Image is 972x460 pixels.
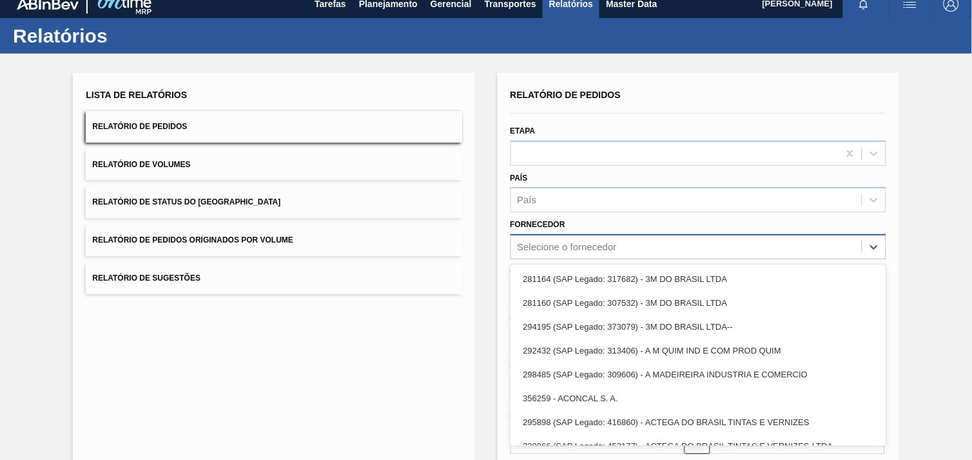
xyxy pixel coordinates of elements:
h1: Relatórios [13,28,242,43]
span: Lista de Relatórios [86,90,187,100]
button: Relatório de Pedidos Originados por Volume [86,225,462,256]
div: 356259 - ACONCAL S. A. [510,386,886,410]
div: 281160 (SAP Legado: 307532) - 3M DO BRASIL LTDA [510,291,886,315]
div: 295898 (SAP Legado: 416860) - ACTEGA DO BRASIL TINTAS E VERNIZES [510,410,886,434]
div: 294195 (SAP Legado: 373079) - 3M DO BRASIL LTDA-- [510,315,886,339]
span: Relatório de Pedidos Originados por Volume [92,235,293,245]
span: Relatório de Pedidos [92,122,187,131]
button: Relatório de Status do [GEOGRAPHIC_DATA] [86,186,462,218]
div: Selecione o fornecedor [518,242,617,253]
div: 320966 (SAP Legado: 452177) - ACTEGA DO BRASIL TINTAS E VERNIZES-LTDA.- [510,434,886,458]
div: 292432 (SAP Legado: 313406) - A M QUIM IND E COM PROD QUIM [510,339,886,363]
button: Relatório de Pedidos [86,111,462,143]
button: Relatório de Volumes [86,149,462,181]
span: Relatório de Status do [GEOGRAPHIC_DATA] [92,197,280,206]
div: 281164 (SAP Legado: 317682) - 3M DO BRASIL LTDA [510,267,886,291]
div: País [518,195,537,206]
label: Fornecedor [510,220,565,229]
label: País [510,174,528,183]
label: Etapa [510,126,536,135]
span: Relatório de Volumes [92,160,190,169]
div: 298485 (SAP Legado: 309606) - A MADEIREIRA INDUSTRIA E COMERCIO [510,363,886,386]
span: Relatório de Pedidos [510,90,621,100]
button: Relatório de Sugestões [86,263,462,294]
span: Relatório de Sugestões [92,274,200,283]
